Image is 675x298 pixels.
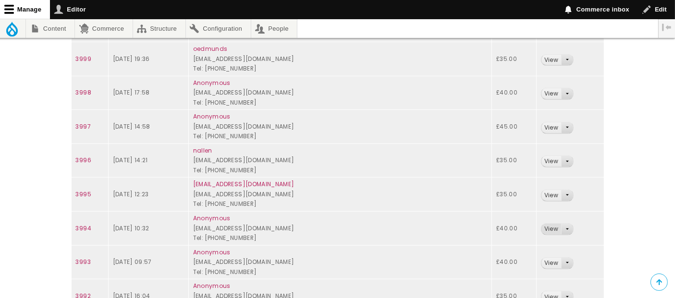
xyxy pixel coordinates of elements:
[133,19,185,38] a: Structure
[193,146,212,155] a: nallen
[188,42,491,76] td: [EMAIL_ADDRESS][DOMAIN_NAME] Tel: [PHONE_NUMBER]
[659,19,675,36] button: Vertical orientation
[188,143,491,178] td: [EMAIL_ADDRESS][DOMAIN_NAME] Tel: [PHONE_NUMBER]
[541,190,561,201] a: View
[541,224,561,235] a: View
[193,248,231,256] a: Anonymous
[76,258,91,266] a: 3993
[541,258,561,269] a: View
[188,76,491,110] td: [EMAIL_ADDRESS][DOMAIN_NAME] Tel: [PHONE_NUMBER]
[541,156,561,167] a: View
[113,258,152,266] time: [DATE] 09:57
[76,190,91,198] a: 3995
[188,211,491,245] td: [EMAIL_ADDRESS][DOMAIN_NAME] Tel: [PHONE_NUMBER]
[76,122,91,131] a: 3997
[188,245,491,279] td: [EMAIL_ADDRESS][DOMAIN_NAME] Tel: [PHONE_NUMBER]
[76,224,91,232] a: 3994
[492,76,537,110] td: £40.00
[193,214,231,222] a: Anonymous
[492,42,537,76] td: £35.00
[113,224,149,232] time: [DATE] 10:32
[492,178,537,212] td: £35.00
[492,245,537,279] td: £40.00
[193,180,295,188] a: [EMAIL_ADDRESS][DOMAIN_NAME]
[193,282,231,290] a: Anonymous
[188,178,491,212] td: [EMAIL_ADDRESS][DOMAIN_NAME] Tel: [PHONE_NUMBER]
[113,190,149,198] time: [DATE] 12:23
[75,19,132,38] a: Commerce
[492,211,537,245] td: £40.00
[26,19,74,38] a: Content
[113,122,150,131] time: [DATE] 14:58
[188,110,491,144] td: [EMAIL_ADDRESS][DOMAIN_NAME] Tel: [PHONE_NUMBER]
[251,19,297,38] a: People
[193,79,231,87] a: Anonymous
[113,156,148,164] time: [DATE] 14:21
[113,88,150,96] time: [DATE] 17:58
[113,55,150,63] time: [DATE] 19:36
[76,55,91,63] a: 3999
[492,143,537,178] td: £35.00
[492,110,537,144] td: £45.00
[541,88,561,99] a: View
[193,45,228,53] a: oedmunds
[76,88,91,96] a: 3998
[541,55,561,66] a: View
[76,156,91,164] a: 3996
[541,122,561,133] a: View
[186,19,251,38] a: Configuration
[193,112,231,120] a: Anonymous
